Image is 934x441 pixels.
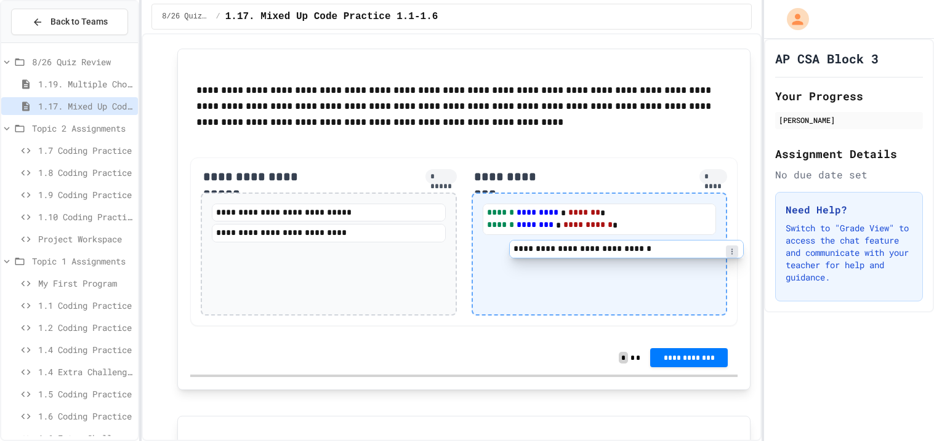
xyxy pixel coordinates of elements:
[775,50,879,67] h1: AP CSA Block 3
[775,145,923,162] h2: Assignment Details
[38,144,133,157] span: 1.7 Coding Practice
[38,343,133,356] span: 1.4 Coding Practice
[38,387,133,400] span: 1.5 Coding Practice
[38,77,133,90] span: 1.19. Multiple Choice Exercises for Unit 1a (1.1-1.6)
[32,255,133,268] span: Topic 1 Assignments
[38,166,133,179] span: 1.8 Coding Practice
[786,202,912,217] h3: Need Help?
[775,87,923,105] h2: Your Progress
[774,5,812,33] div: My Account
[38,365,133,378] span: 1.4 Extra Challenge Problem
[32,122,133,135] span: Topic 2 Assignments
[38,299,133,312] span: 1.1 Coding Practice
[775,167,923,182] div: No due date set
[38,232,133,245] span: Project Workspace
[38,277,133,290] span: My First Program
[11,9,128,35] button: Back to Teams
[786,222,912,284] p: Switch to "Grade View" to access the chat feature and communicate with your teacher for help and ...
[779,114,919,125] div: [PERSON_NAME]
[225,9,438,24] span: 1.17. Mixed Up Code Practice 1.1-1.6
[32,55,133,68] span: 8/26 Quiz Review
[50,15,108,28] span: Back to Teams
[38,410,133,423] span: 1.6 Coding Practice
[38,210,133,223] span: 1.10 Coding Practice
[215,12,220,22] span: /
[38,100,133,113] span: 1.17. Mixed Up Code Practice 1.1-1.6
[38,188,133,201] span: 1.9 Coding Practice
[162,12,211,22] span: 8/26 Quiz Review
[38,321,133,334] span: 1.2 Coding Practice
